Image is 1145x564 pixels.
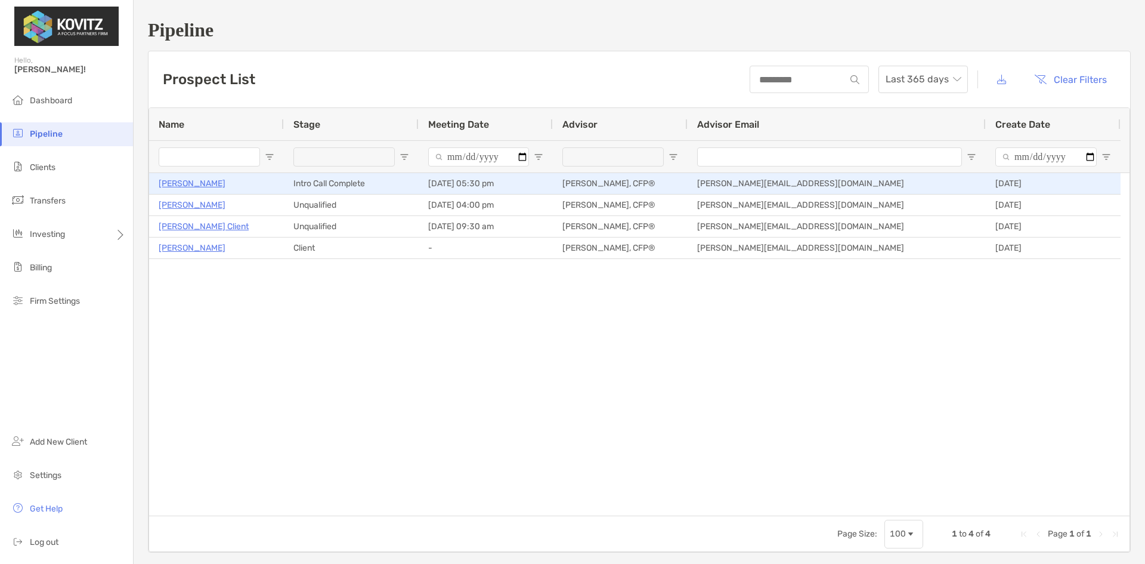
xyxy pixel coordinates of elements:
button: Open Filter Menu [265,152,274,162]
span: Firm Settings [30,296,80,306]
input: Meeting Date Filter Input [428,147,529,167]
span: Transfers [30,196,66,206]
span: of [976,529,983,539]
span: Investing [30,229,65,239]
img: pipeline icon [11,126,25,140]
div: [DATE] 04:00 pm [419,195,553,215]
button: Open Filter Menu [967,152,976,162]
span: to [959,529,967,539]
button: Open Filter Menu [534,152,543,162]
a: [PERSON_NAME] Client [159,219,249,234]
div: First Page [1019,529,1029,539]
button: Clear Filters [1025,66,1116,93]
div: 100 [890,529,906,539]
div: Unqualified [284,216,419,237]
div: [PERSON_NAME], CFP® [553,173,688,194]
span: [PERSON_NAME]! [14,64,126,75]
img: transfers icon [11,193,25,207]
div: [PERSON_NAME][EMAIL_ADDRESS][DOMAIN_NAME] [688,173,986,194]
img: clients icon [11,159,25,174]
span: Billing [30,263,52,273]
img: billing icon [11,260,25,274]
span: Pipeline [30,129,63,139]
img: add_new_client icon [11,434,25,448]
div: Unqualified [284,195,419,215]
img: settings icon [11,467,25,482]
div: [PERSON_NAME], CFP® [553,238,688,258]
div: Previous Page [1033,529,1043,539]
span: Add New Client [30,437,87,447]
div: [PERSON_NAME], CFP® [553,216,688,237]
div: [PERSON_NAME][EMAIL_ADDRESS][DOMAIN_NAME] [688,238,986,258]
div: Next Page [1096,529,1106,539]
div: [DATE] [986,173,1121,194]
img: logout icon [11,534,25,548]
div: [DATE] 09:30 am [419,216,553,237]
h3: Prospect List [163,71,255,88]
div: Last Page [1110,529,1120,539]
div: [DATE] [986,238,1121,258]
input: Create Date Filter Input [995,147,1097,167]
span: Dashboard [30,95,72,106]
img: input icon [850,75,859,84]
a: [PERSON_NAME] [159,176,225,191]
div: Page Size [884,520,923,548]
img: investing icon [11,226,25,241]
div: [PERSON_NAME][EMAIL_ADDRESS][DOMAIN_NAME] [688,195,986,215]
span: 4 [968,529,974,539]
span: Stage [293,119,320,130]
input: Name Filter Input [159,147,260,167]
div: [DATE] [986,216,1121,237]
img: dashboard icon [11,93,25,107]
span: Settings [30,470,61,480]
input: Advisor Email Filter Input [697,147,962,167]
button: Open Filter Menu [400,152,409,162]
span: Meeting Date [428,119,489,130]
img: firm-settings icon [11,293,25,307]
img: get-help icon [11,501,25,515]
div: [DATE] [986,195,1121,215]
span: 1 [1086,529,1091,539]
span: Get Help [30,504,63,514]
h1: Pipeline [148,19,1131,41]
span: Log out [30,537,58,547]
div: Page Size: [837,529,877,539]
button: Open Filter Menu [1101,152,1111,162]
div: Intro Call Complete [284,173,419,194]
span: Name [159,119,184,130]
span: 1 [952,529,957,539]
a: [PERSON_NAME] [159,241,225,255]
a: [PERSON_NAME] [159,198,225,212]
div: Client [284,238,419,258]
span: Advisor [562,119,598,130]
span: Create Date [995,119,1050,130]
button: Open Filter Menu [669,152,678,162]
div: - [419,238,553,258]
span: of [1076,529,1084,539]
div: [PERSON_NAME][EMAIL_ADDRESS][DOMAIN_NAME] [688,216,986,237]
span: Advisor Email [697,119,759,130]
span: Clients [30,162,55,172]
img: Zoe Logo [14,5,119,48]
span: Last 365 days [886,66,961,93]
span: 1 [1069,529,1075,539]
span: 4 [985,529,991,539]
div: [DATE] 05:30 pm [419,173,553,194]
div: [PERSON_NAME], CFP® [553,195,688,215]
span: Page [1048,529,1067,539]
